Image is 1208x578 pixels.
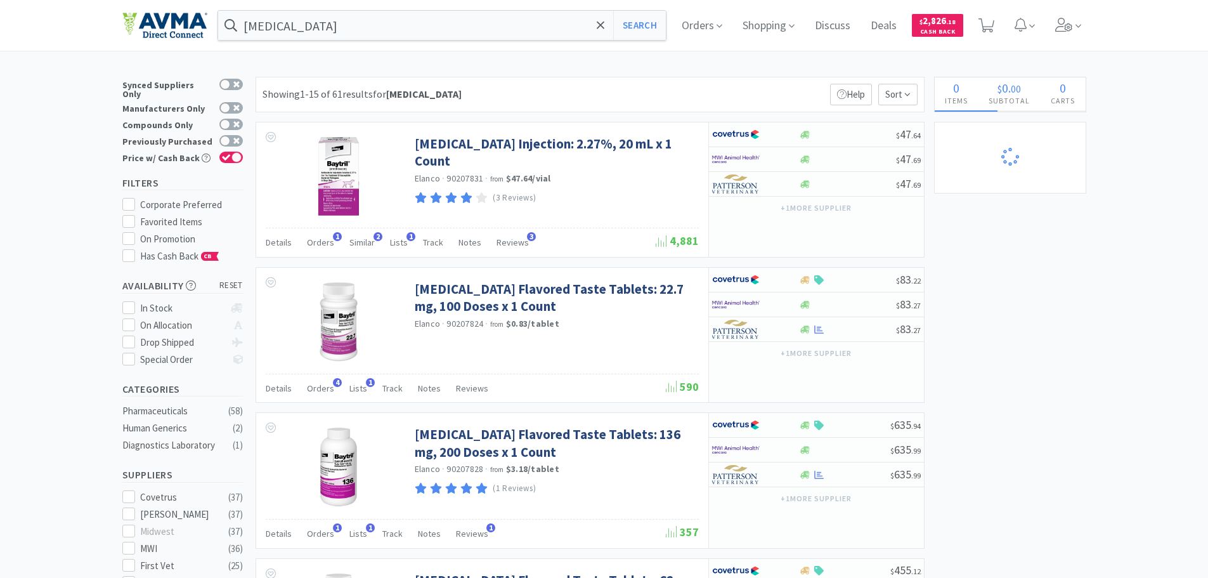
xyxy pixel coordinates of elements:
[919,18,923,26] span: $
[140,214,243,230] div: Favorited Items
[890,417,921,432] span: 635
[919,15,956,27] span: 2,826
[490,320,504,329] span: from
[373,232,382,241] span: 2
[122,135,213,146] div: Previously Purchased
[866,20,902,32] a: Deals
[1011,82,1021,95] span: 00
[122,279,243,293] h5: Availability
[506,318,559,329] strong: $0.83 / tablet
[442,463,445,475] span: ·
[830,84,872,105] p: Help
[712,320,760,339] img: f5e969b455434c6296c6d81ef179fa71_3.png
[140,524,219,539] div: Midwest
[896,322,921,336] span: 83
[333,523,342,532] span: 1
[446,463,483,475] span: 90207828
[666,379,699,394] span: 590
[446,318,483,329] span: 90207824
[506,173,551,184] strong: $47.64 / vial
[911,446,921,456] span: . 99
[774,490,857,508] button: +1more supplier
[896,276,900,286] span: $
[415,426,696,461] a: [MEDICAL_DATA] Flavored Taste Tablets: 136 mg, 200 Doses x 1 Count
[122,382,243,397] h5: Categories
[896,180,900,190] span: $
[490,174,504,183] span: from
[218,11,666,40] input: Search by item, sku, manufacturer, ingredient, size...
[890,446,894,456] span: $
[228,490,243,505] div: ( 37 )
[890,421,894,431] span: $
[140,541,219,556] div: MWI
[613,11,666,40] button: Search
[810,20,855,32] a: Discuss
[122,12,207,39] img: e4e33dab9f054f5782a47901c742baa9_102.png
[233,438,243,453] div: ( 1 )
[386,88,462,100] strong: [MEDICAL_DATA]
[458,237,481,248] span: Notes
[493,192,536,205] p: (3 Reviews)
[1060,80,1066,96] span: 0
[446,173,483,184] span: 90207831
[263,86,462,103] div: Showing 1-15 of 61 results
[896,127,921,141] span: 47
[140,250,219,262] span: Has Cash Back
[485,173,488,184] span: ·
[896,272,921,287] span: 83
[953,80,959,96] span: 0
[527,232,536,241] span: 3
[349,237,375,248] span: Similar
[442,318,445,329] span: ·
[896,325,900,335] span: $
[233,421,243,436] div: ( 2 )
[373,88,462,100] span: for
[485,463,488,475] span: ·
[140,301,224,316] div: In Stock
[656,233,699,248] span: 4,881
[896,297,921,312] span: 83
[493,482,536,496] p: (1 Reviews)
[122,102,213,113] div: Manufacturers Only
[1002,80,1008,96] span: 0
[297,280,380,363] img: 9999a4869e4242f38a4309d4ef771d10_416384.png
[890,567,894,576] span: $
[911,180,921,190] span: . 69
[506,463,559,475] strong: $3.18 / tablet
[978,95,1041,107] h4: Subtotal
[896,131,900,140] span: $
[911,567,921,576] span: . 12
[712,150,760,169] img: f6b2451649754179b5b4e0c70c3f7cb0_2.png
[140,558,219,574] div: First Vet
[228,558,243,574] div: ( 25 )
[140,197,243,213] div: Corporate Preferred
[333,378,342,387] span: 4
[878,84,918,105] span: Sort
[122,404,225,419] div: Pharmaceuticals
[122,152,213,162] div: Price w/ Cash Back
[382,528,403,539] span: Track
[382,383,403,394] span: Track
[228,404,243,419] div: ( 58 )
[307,383,334,394] span: Orders
[890,471,894,480] span: $
[896,176,921,191] span: 47
[297,135,380,218] img: 434eaf9944f2498b95c28fa91e14a934_416222.jpeg
[228,541,243,556] div: ( 36 )
[307,528,334,539] span: Orders
[911,421,921,431] span: . 94
[140,352,224,367] div: Special Order
[228,507,243,522] div: ( 37 )
[297,426,380,508] img: 4dd06a365ec14e31a8f8eb1c27f2ef1c_416200.jpeg
[978,82,1041,95] div: .
[712,174,760,194] img: f5e969b455434c6296c6d81ef179fa71_3.png
[490,465,504,474] span: from
[333,232,342,241] span: 1
[122,438,225,453] div: Diagnostics Laboratory
[122,176,243,190] h5: Filters
[712,125,760,144] img: 77fca1acd8b6420a9015268ca798ef17_1.png
[911,301,921,310] span: . 27
[390,237,408,248] span: Lists
[935,95,978,107] h4: Items
[890,467,921,482] span: 635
